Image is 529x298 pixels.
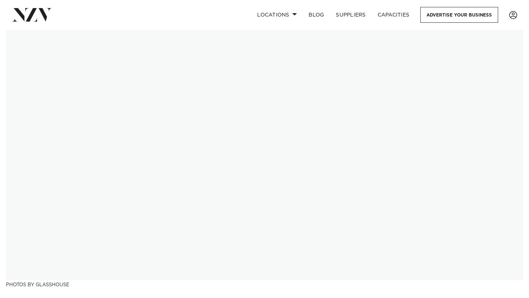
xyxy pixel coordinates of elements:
h3: Photos by Glasshouse [6,280,523,288]
a: Advertise your business [420,7,498,23]
a: Locations [251,7,303,23]
a: SUPPLIERS [330,7,371,23]
img: nzv-logo.png [12,8,52,21]
a: Capacities [372,7,415,23]
a: BLOG [303,7,330,23]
